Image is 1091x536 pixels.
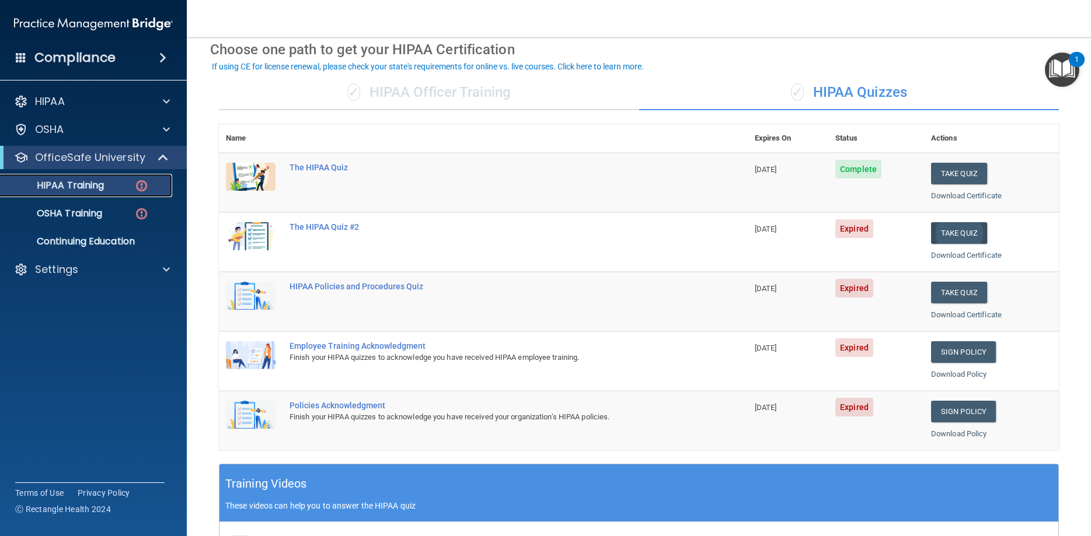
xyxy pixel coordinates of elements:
a: Settings [14,262,170,276]
p: Continuing Education [8,236,167,247]
a: Sign Policy [931,341,996,363]
th: Expires On [748,124,829,153]
div: Employee Training Acknowledgment [290,341,689,351]
a: HIPAA [14,94,170,108]
span: [DATE] [755,344,777,352]
a: Sign Policy [931,401,996,422]
button: Take Quiz [931,282,987,303]
img: PMB logo [14,12,173,36]
a: Download Certificate [931,310,1002,319]
span: [DATE] [755,403,777,412]
a: Download Policy [931,429,987,438]
th: Name [219,124,283,153]
p: HIPAA Training [8,180,104,191]
span: Complete [835,160,881,178]
span: Expired [835,398,873,416]
div: The HIPAA Quiz #2 [290,222,689,232]
span: Expired [835,338,873,357]
p: Settings [35,262,78,276]
div: HIPAA Quizzes [639,75,1059,110]
img: danger-circle.6113f641.png [134,206,149,221]
span: Expired [835,279,873,297]
button: Take Quiz [931,222,987,244]
h5: Training Videos [225,474,307,494]
p: OSHA Training [8,208,102,219]
span: Ⓒ Rectangle Health 2024 [15,503,111,515]
div: Finish your HIPAA quizzes to acknowledge you have received your organization’s HIPAA policies. [290,410,689,424]
p: OSHA [35,122,64,136]
a: Download Certificate [931,191,1002,200]
button: Take Quiz [931,163,987,184]
span: ✓ [347,83,360,101]
span: [DATE] [755,284,777,293]
a: Terms of Use [15,487,64,499]
a: Download Certificate [931,251,1002,260]
span: Expired [835,219,873,238]
th: Actions [924,124,1059,153]
div: If using CE for license renewal, please check your state's requirements for online vs. live cours... [212,62,644,71]
img: danger-circle.6113f641.png [134,178,149,193]
button: If using CE for license renewal, please check your state's requirements for online vs. live cours... [210,61,646,72]
a: OfficeSafe University [14,150,169,164]
p: HIPAA [35,94,65,108]
div: Policies Acknowledgment [290,401,689,410]
a: OSHA [14,122,170,136]
span: ✓ [791,83,804,101]
a: Privacy Policy [78,487,130,499]
p: These videos can help you to answer the HIPAA quiz [225,501,1052,510]
div: The HIPAA Quiz [290,163,689,172]
div: Choose one path to get your HIPAA Certification [210,33,1068,66]
div: Finish your HIPAA quizzes to acknowledge you have received HIPAA employee training. [290,351,689,365]
h4: Compliance [34,50,116,66]
a: Download Policy [931,370,987,379]
p: OfficeSafe University [35,150,145,164]
th: Status [828,124,924,153]
span: [DATE] [755,165,777,174]
button: Open Resource Center, 1 new notification [1045,52,1079,87]
div: HIPAA Officer Training [219,75,639,110]
span: [DATE] [755,225,777,233]
div: HIPAA Policies and Procedures Quiz [290,282,689,291]
div: 1 [1075,59,1079,75]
